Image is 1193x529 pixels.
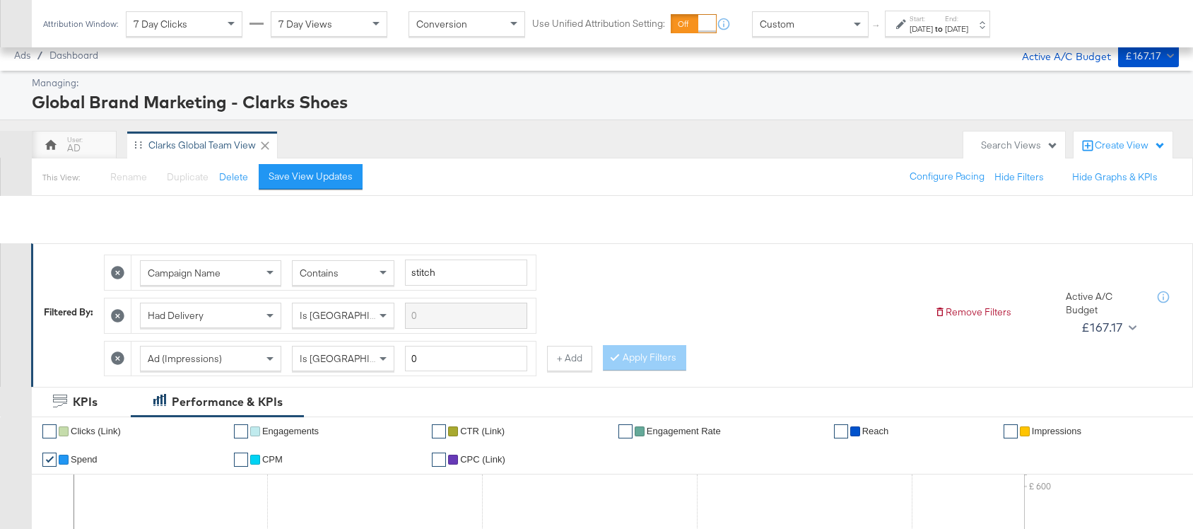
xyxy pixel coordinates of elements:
strong: to [933,23,945,34]
div: AD [67,141,81,155]
button: £167.17 [1076,316,1139,339]
div: £167.17 [1081,317,1123,338]
div: Create View [1095,139,1165,153]
a: ✔ [42,453,57,467]
span: Had Delivery [148,309,204,322]
button: Save View Updates [259,164,363,190]
div: [DATE] [910,23,933,35]
div: Save View Updates [269,170,353,183]
span: CPM [262,454,283,465]
div: Performance & KPIs [172,394,283,410]
a: ✔ [618,424,633,438]
span: Ads [14,50,30,61]
span: Custom [760,18,794,30]
a: ✔ [234,424,248,438]
a: ✔ [234,453,248,467]
div: Clarks Global Team View [148,139,256,152]
a: ✔ [1004,424,1018,438]
button: £167.17 [1118,45,1179,67]
button: Delete [219,170,248,184]
button: + Add [547,346,592,371]
div: This View: [42,172,80,183]
span: Clicks (Link) [71,426,121,436]
label: End: [945,14,968,23]
input: Enter a number [405,346,527,372]
span: Duplicate [167,170,208,183]
span: CPC (Link) [460,454,505,465]
div: Global Brand Marketing - Clarks Shoes [32,90,1175,114]
label: Use Unified Attribution Setting: [532,17,665,30]
a: ✔ [834,424,848,438]
div: Managing: [32,76,1175,90]
span: CTR (Link) [460,426,505,436]
span: 7 Day Clicks [134,18,187,30]
span: Engagements [262,426,319,436]
button: Configure Pacing [900,164,994,190]
span: Reach [862,426,889,436]
a: ✔ [432,453,446,467]
button: Remove Filters [934,306,1011,319]
span: Campaign Name [148,267,221,279]
span: / [30,50,49,61]
span: Rename [110,170,147,183]
button: Hide Filters [994,170,1044,184]
button: Hide Graphs & KPIs [1072,170,1158,184]
a: ✔ [42,424,57,438]
div: [DATE] [945,23,968,35]
input: Enter a search term [405,260,527,286]
span: 7 Day Views [278,18,332,30]
div: Filtered By: [44,306,93,319]
input: Enter a search term [405,303,527,329]
div: Active A/C Budget [1066,290,1144,316]
a: ✔ [432,424,446,438]
span: Ad (Impressions) [148,352,222,365]
div: KPIs [73,394,98,410]
div: Active A/C Budget [1007,45,1111,66]
span: Conversion [416,18,467,30]
span: Engagement Rate [647,426,721,436]
div: Attribution Window: [42,19,119,29]
a: Dashboard [49,50,98,61]
span: Is [GEOGRAPHIC_DATA] [300,309,408,322]
span: Contains [300,267,339,279]
span: ↑ [870,24,883,29]
span: Impressions [1032,426,1081,436]
label: Start: [910,14,933,23]
div: Search Views [981,139,1058,152]
span: Spend [71,454,98,465]
div: Drag to reorder tab [134,141,142,149]
div: £167.17 [1125,47,1161,65]
span: Is [GEOGRAPHIC_DATA] [300,352,408,365]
